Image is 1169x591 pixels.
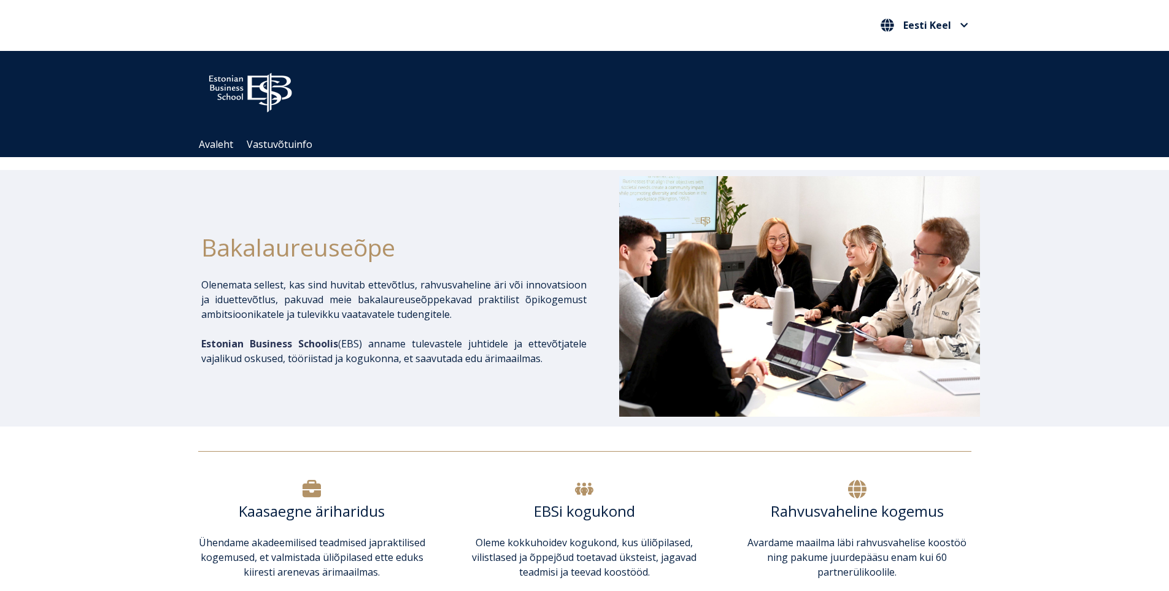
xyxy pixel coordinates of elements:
p: Avardame maailma läbi rahvusvahelise koostöö ning pakume juurdepääsu enam kui 60 partnerülikoolile. [743,535,971,579]
span: Estonian Business Schoolis [201,337,338,350]
span: praktilised kogemused, et valmistada üliõpilased ette eduks kiiresti arenevas ärimaailmas. [201,536,425,579]
img: Bakalaureusetudengid [619,176,980,417]
span: Oleme kokkuhoidev kogukond, kus üliõpilased, vilistlased ja õppejõud toetavad üksteist, jagavad t... [472,536,696,579]
a: Avaleht [199,137,233,151]
h1: Bakalaureuseõpe [201,229,587,265]
p: Olenemata sellest, kas sind huvitab ettevõtlus, rahvusvaheline äri või innovatsioon ja iduettevõt... [201,277,587,322]
h6: Rahvusvaheline kogemus [743,502,971,520]
span: Eesti Keel [903,20,951,30]
nav: Vali oma keel [878,15,971,36]
span: ( [201,337,341,350]
span: Ühendame akadeemilised teadmised ja [199,536,377,549]
h6: EBSi kogukond [471,502,698,520]
img: ebs_logo2016_white [198,63,303,116]
div: Navigation Menu [192,132,990,157]
p: EBS) anname tulevastele juhtidele ja ettevõtjatele vajalikud oskused, tööriistad ja kogukonna, et... [201,336,587,366]
button: Eesti Keel [878,15,971,35]
h6: Kaasaegne äriharidus [198,502,426,520]
a: Vastuvõtuinfo [247,137,312,151]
